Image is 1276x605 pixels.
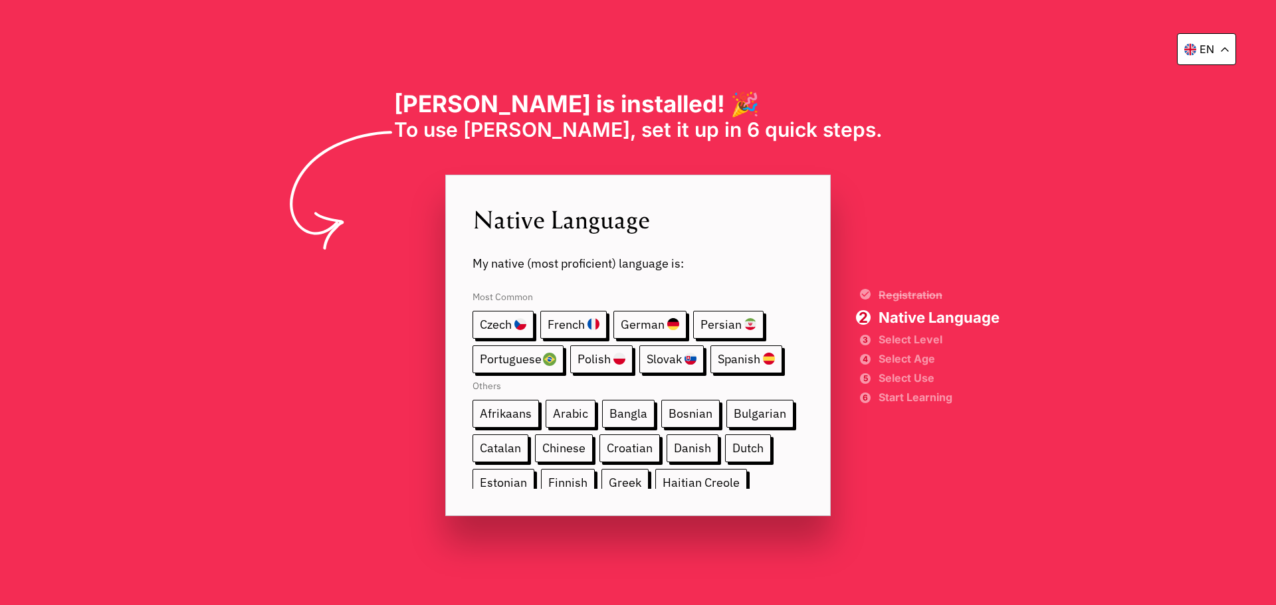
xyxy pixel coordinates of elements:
[602,400,655,428] span: Bangla
[473,236,803,271] span: My native (most proficient) language is:
[655,469,747,497] span: Haitian Creole
[473,202,803,236] span: Native Language
[726,400,794,428] span: Bulgarian
[394,90,883,118] h1: [PERSON_NAME] is installed! 🎉
[473,345,564,373] span: Portuguese
[394,118,883,141] span: To use [PERSON_NAME], set it up in 6 quick steps.
[879,354,1000,363] span: Select Age
[1200,43,1214,56] p: en
[473,400,539,428] span: Afrikaans
[613,311,687,339] span: German
[879,290,1000,300] span: Registration
[599,434,660,462] span: Croatian
[473,311,534,339] span: Czech
[473,434,528,462] span: Catalan
[473,373,803,400] span: Others
[710,345,782,373] span: Spanish
[879,335,1000,344] span: Select Level
[661,400,720,428] span: Bosnian
[639,345,704,373] span: Slovak
[601,469,649,497] span: Greek
[879,310,1000,325] span: Native Language
[473,469,534,497] span: Estonian
[693,311,764,339] span: Persian
[546,400,595,428] span: Arabic
[667,434,718,462] span: Danish
[473,278,803,311] span: Most Common
[541,469,595,497] span: Finnish
[540,311,607,339] span: French
[725,434,771,462] span: Dutch
[879,392,1000,402] span: Start Learning
[535,434,593,462] span: Chinese
[879,373,1000,383] span: Select Use
[570,345,633,373] span: Polish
